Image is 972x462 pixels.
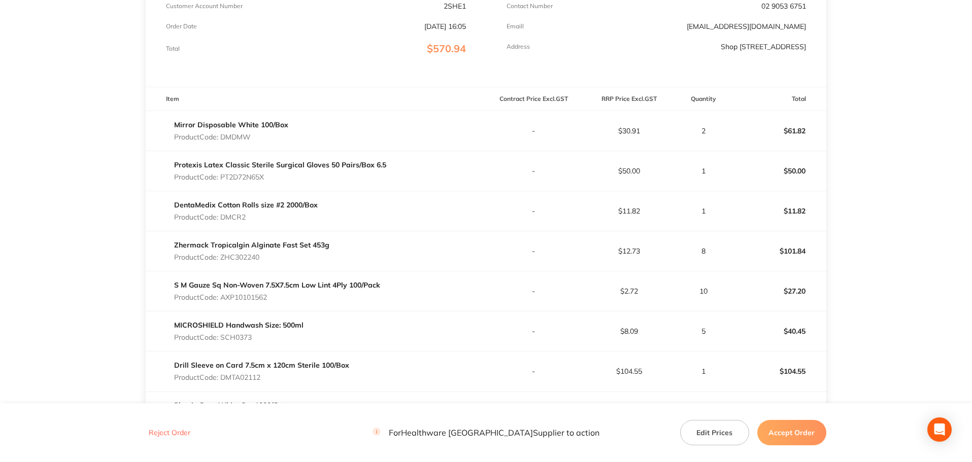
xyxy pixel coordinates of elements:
div: Open Intercom Messenger [927,417,952,442]
button: Accept Order [757,420,826,445]
p: $12.73 [582,247,676,255]
p: Total [166,45,180,52]
a: DentaMedix Cotton Rolls size #2 2000/Box [174,200,318,209]
p: [DATE] 16:05 [424,22,466,30]
p: 10 [677,287,730,295]
p: Product Code: DMDMW [174,133,288,141]
a: [EMAIL_ADDRESS][DOMAIN_NAME] [687,22,806,31]
p: For Healthware [GEOGRAPHIC_DATA] Supplier to action [373,428,599,438]
p: 2 [677,127,730,135]
th: Contract Price Excl. GST [486,87,582,111]
p: $11.82 [582,207,676,215]
p: - [487,167,581,175]
p: $30.91 [582,127,676,135]
p: Product Code: PT2D72N65X [174,173,386,181]
p: 8 [677,247,730,255]
a: Mirror Disposable White 100/Box [174,120,288,129]
p: 1 [677,367,730,375]
th: RRP Price Excl. GST [581,87,677,111]
button: Edit Prices [680,420,749,445]
p: 5 [677,327,730,335]
p: - [487,207,581,215]
p: Product Code: AXP10101562 [174,293,380,301]
p: Product Code: DMTA02112 [174,373,349,381]
p: Shop [STREET_ADDRESS] [721,43,806,51]
p: $50.00 [731,159,826,183]
p: - [487,287,581,295]
p: - [487,247,581,255]
p: - [487,367,581,375]
p: - [487,327,581,335]
p: Product Code: SCH0373 [174,333,304,341]
p: $26.36 [731,400,826,424]
p: 1 [677,207,730,215]
p: Customer Account Number [166,3,243,10]
p: 02 9053 6751 [761,2,806,10]
p: $104.55 [582,367,676,375]
p: $11.82 [731,199,826,223]
a: Protexis Latex Classic Sterile Surgical Gloves 50 Pairs/Box 6.5 [174,160,386,169]
p: $2.72 [582,287,676,295]
a: Drill Sleeve on Card 7.5cm x 120cm Sterile 100/Box [174,361,349,370]
p: Order Date [166,23,197,30]
a: Plastic Cups White 6oz 1000/Carton [174,401,296,410]
p: $50.00 [582,167,676,175]
p: Emaill [507,23,524,30]
p: 1 [677,167,730,175]
p: - [487,127,581,135]
p: 2SHE1 [444,2,466,10]
p: $27.20 [731,279,826,303]
p: Contact Number [507,3,553,10]
a: MICROSHIELD Handwash Size: 500ml [174,321,304,330]
p: Product Code: ZHC302240 [174,253,329,261]
a: S M Gauze Sq Non-Woven 7.5X7.5cm Low Lint 4Ply 100/Pack [174,280,380,290]
p: $61.82 [731,119,826,143]
p: Product Code: DMCR2 [174,213,318,221]
p: $101.84 [731,239,826,263]
p: Address [507,43,530,50]
p: $8.09 [582,327,676,335]
p: $40.45 [731,319,826,343]
th: Item [146,87,486,111]
span: $570.94 [427,42,466,55]
button: Reject Order [146,429,193,438]
p: $104.55 [731,359,826,383]
th: Quantity [677,87,731,111]
th: Total [731,87,826,111]
a: Zhermack Tropicalgin Alginate Fast Set 453g [174,240,329,250]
